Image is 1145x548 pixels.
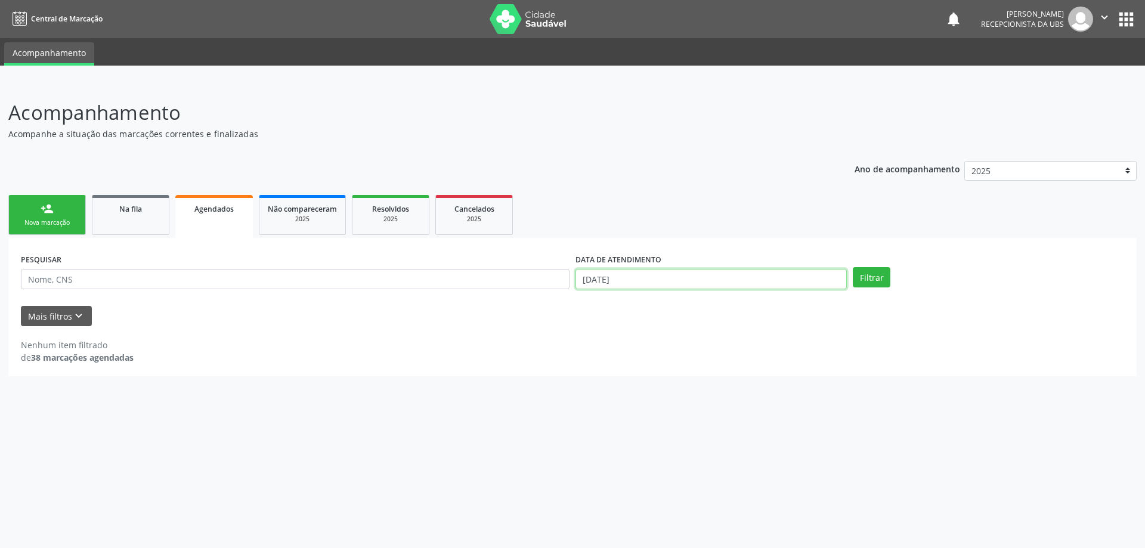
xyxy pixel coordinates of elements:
[72,309,85,323] i: keyboard_arrow_down
[853,267,890,287] button: Filtrar
[1068,7,1093,32] img: img
[21,250,61,269] label: PESQUISAR
[575,269,847,289] input: Selecione um intervalo
[8,98,798,128] p: Acompanhamento
[361,215,420,224] div: 2025
[981,9,1064,19] div: [PERSON_NAME]
[21,306,92,327] button: Mais filtroskeyboard_arrow_down
[21,339,134,351] div: Nenhum item filtrado
[575,250,661,269] label: DATA DE ATENDIMENTO
[4,42,94,66] a: Acompanhamento
[21,269,570,289] input: Nome, CNS
[8,9,103,29] a: Central de Marcação
[372,204,409,214] span: Resolvidos
[194,204,234,214] span: Agendados
[855,161,960,176] p: Ano de acompanhamento
[981,19,1064,29] span: Recepcionista da UBS
[31,352,134,363] strong: 38 marcações agendadas
[444,215,504,224] div: 2025
[21,351,134,364] div: de
[8,128,798,140] p: Acompanhe a situação das marcações correntes e finalizadas
[454,204,494,214] span: Cancelados
[1116,9,1137,30] button: apps
[945,11,962,27] button: notifications
[268,204,337,214] span: Não compareceram
[1098,11,1111,24] i: 
[41,202,54,215] div: person_add
[31,14,103,24] span: Central de Marcação
[119,204,142,214] span: Na fila
[268,215,337,224] div: 2025
[17,218,77,227] div: Nova marcação
[1093,7,1116,32] button: 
